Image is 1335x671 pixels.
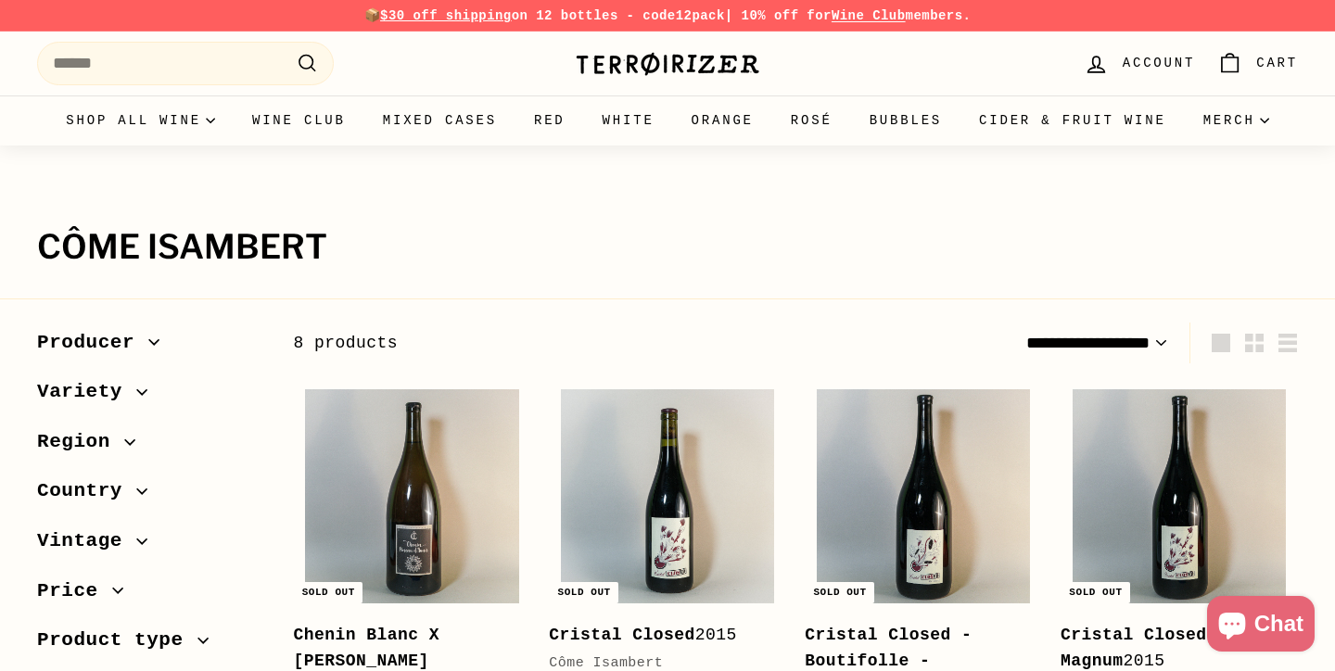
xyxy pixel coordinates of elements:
[37,323,263,373] button: Producer
[380,8,512,23] span: $30 off shipping
[806,582,873,603] div: Sold out
[37,521,263,571] button: Vintage
[772,95,851,146] a: Rosé
[37,576,112,607] span: Price
[1073,36,1206,91] a: Account
[37,6,1298,26] p: 📦 on 12 bottles - code | 10% off for members.
[37,327,148,359] span: Producer
[584,95,673,146] a: White
[551,582,618,603] div: Sold out
[851,95,960,146] a: Bubbles
[37,229,1298,266] h1: Côme Isambert
[37,376,136,408] span: Variety
[37,625,197,656] span: Product type
[37,525,136,557] span: Vintage
[37,372,263,422] button: Variety
[295,582,362,603] div: Sold out
[37,620,263,670] button: Product type
[47,95,234,146] summary: Shop all wine
[549,626,695,644] b: Cristal Closed
[293,330,795,357] div: 8 products
[234,95,364,146] a: Wine Club
[1123,53,1195,73] span: Account
[1062,582,1129,603] div: Sold out
[1206,36,1309,91] a: Cart
[960,95,1185,146] a: Cider & Fruit Wine
[673,95,772,146] a: Orange
[37,571,263,621] button: Price
[37,422,263,472] button: Region
[676,8,725,23] strong: 12pack
[1061,626,1227,671] b: Cristal Closed - Magnum
[1201,596,1320,656] inbox-online-store-chat: Shopify online store chat
[515,95,584,146] a: Red
[37,475,136,507] span: Country
[832,8,906,23] a: Wine Club
[549,622,768,649] div: 2015
[364,95,515,146] a: Mixed Cases
[1185,95,1288,146] summary: Merch
[37,471,263,521] button: Country
[37,426,124,458] span: Region
[1256,53,1298,73] span: Cart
